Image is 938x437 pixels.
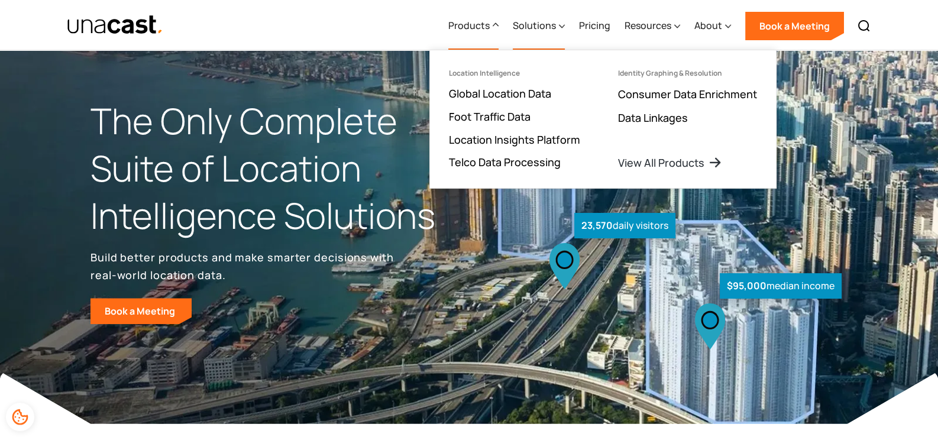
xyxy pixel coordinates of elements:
a: Pricing [579,2,610,50]
div: About [694,2,731,50]
a: home [67,15,163,35]
nav: Products [429,50,777,189]
div: Identity Graphing & Resolution [618,69,722,77]
a: Location Insights Platform [449,132,580,147]
div: daily visitors [574,213,675,238]
div: Products [448,18,490,33]
a: Book a Meeting [745,12,844,40]
div: Solutions [513,2,565,50]
strong: $95,000 [727,279,766,292]
img: Search icon [857,19,871,33]
div: Location Intelligence [449,69,520,77]
div: Cookie Preferences [6,403,34,431]
a: Foot Traffic Data [449,109,531,124]
div: Resources [625,18,671,33]
h1: The Only Complete Suite of Location Intelligence Solutions [90,98,469,239]
img: Unacast text logo [67,15,163,35]
a: View All Products [618,156,722,170]
a: Book a Meeting [90,298,192,324]
a: Telco Data Processing [449,155,561,169]
div: About [694,18,722,33]
a: Global Location Data [449,86,551,101]
div: Solutions [513,18,556,33]
strong: 23,570 [581,219,613,232]
div: Products [448,2,499,50]
div: median income [720,273,842,299]
a: Data Linkages [618,111,688,125]
a: Consumer Data Enrichment [618,87,757,101]
div: Resources [625,2,680,50]
p: Build better products and make smarter decisions with real-world location data. [90,248,398,284]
